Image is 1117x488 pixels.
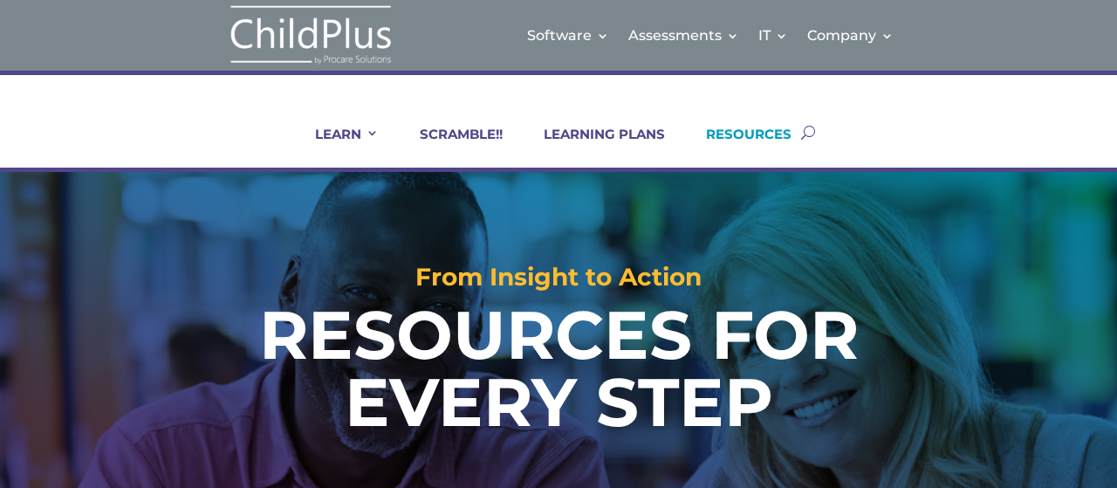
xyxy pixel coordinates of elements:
a: RESOURCES [684,126,791,168]
a: SCRAMBLE!! [398,126,503,168]
a: LEARN [293,126,379,168]
h2: From Insight to Action [56,265,1061,298]
h1: RESOURCES FOR EVERY STEP [156,302,961,445]
a: LEARNING PLANS [522,126,665,168]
